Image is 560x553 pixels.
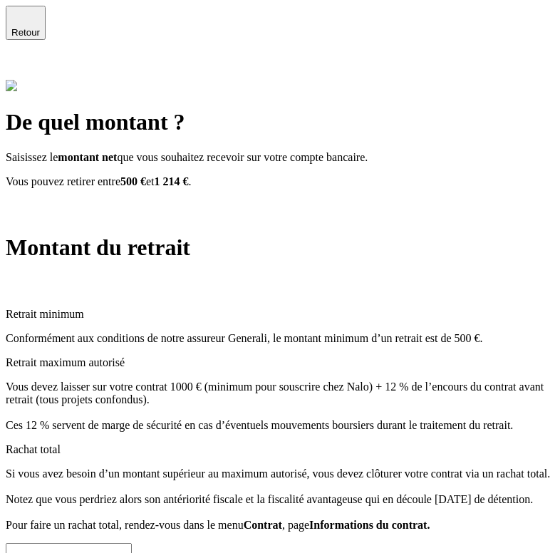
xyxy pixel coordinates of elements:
span: Saisissez le [6,151,58,163]
span: Notez que vous perdriez alors son antériorité fiscale et la fiscalité avantageuse qui en découle ... [6,493,533,505]
span: Pour faire un rachat total, rendez-vous dans le menu [6,519,244,531]
span: Ces 12 % servent de marge de sécurité en cas d’éventuels mouvements boursiers durant le traitemen... [6,419,513,431]
span: , page [282,519,309,531]
h1: Montant du retrait [6,234,554,261]
span: Vous pouvez retirer entre [6,175,120,187]
span: 1 214 € [155,175,189,187]
span: 500 € [120,175,146,187]
span: Retour [11,27,40,38]
span: Vous devez laisser sur votre contrat 1000 € (minimum pour souscrire chez Nalo) + 12 % de l’encour... [6,381,544,405]
span: Si vous avez besoin d’un montant supérieur au maximum autorisé, vous devez clôturer votre contrat... [6,467,550,480]
p: Retrait minimum [6,308,554,321]
span: Contrat [244,519,282,531]
p: Retrait maximum autorisé [6,356,554,369]
h1: De quel montant ? [6,109,554,135]
button: Retour [6,6,46,40]
span: . [189,175,192,187]
span: et [146,175,155,187]
img: alexis.png [6,80,17,91]
span: Informations du contrat. [309,519,430,531]
p: Rachat total [6,443,554,456]
span: montant net [58,151,117,163]
span: que vous souhaitez recevoir sur votre compte bancaire. [117,151,368,163]
p: Conformément aux conditions de notre assureur Generali, le montant minimum d’un retrait est de 50... [6,332,554,345]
